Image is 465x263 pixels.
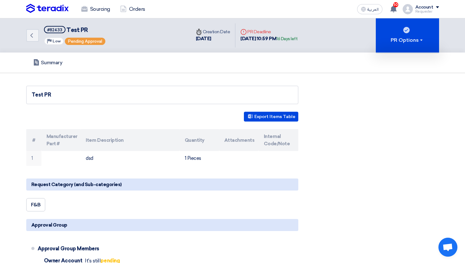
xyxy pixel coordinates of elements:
[31,222,67,229] span: Approval Group
[81,151,179,166] td: dsd
[403,4,413,14] img: profile_test.png
[31,202,41,208] span: F&B
[180,129,219,151] th: Quantity
[196,28,230,35] div: Creation Date
[33,59,63,66] h5: Summary
[240,35,297,42] div: [DATE] 10:59 PM
[53,39,61,43] span: Low
[26,53,70,73] a: Summary
[219,129,259,151] th: Attachments
[81,129,179,151] th: Item Description
[31,181,122,188] span: Request Category (and Sub-categories)
[115,2,150,16] a: Orders
[415,5,433,10] div: Account
[180,151,219,166] td: 1 Pieces
[76,2,115,16] a: Sourcing
[276,36,297,42] div: 16 Days left
[26,129,41,151] th: #
[32,91,293,99] div: Test PR
[68,39,102,44] span: Pending Approval
[41,129,81,151] th: Manufacturer Part #
[26,151,41,166] td: 1
[196,35,230,42] div: [DATE]
[357,4,382,14] button: العربية
[367,7,379,12] span: العربية
[244,112,298,122] button: Export Items Table
[376,18,439,53] button: PR Options
[438,238,457,257] div: Open chat
[415,10,439,13] div: Requester
[259,129,298,151] th: Internal Code/Note
[66,27,88,34] span: Test PR
[240,28,297,35] div: PR Deadline
[26,4,69,13] img: Teradix logo
[38,241,99,256] div: Approval Group Members
[393,2,398,7] span: 10
[47,28,62,32] div: #82433
[391,36,424,44] div: PR Options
